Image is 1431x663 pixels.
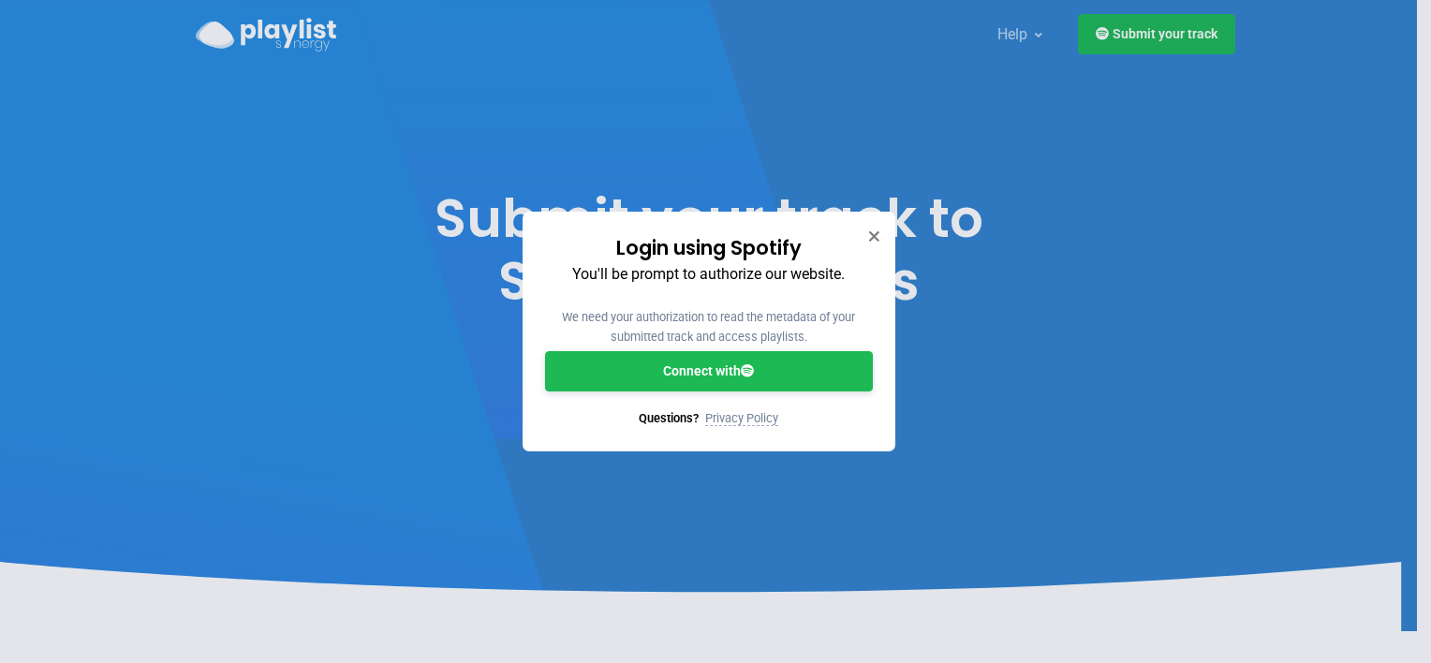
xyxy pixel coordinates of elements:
h3: Login using Spotify [545,234,873,261]
a: Connect with [545,351,873,391]
button: Close [867,227,880,245]
p: You'll be prompt to authorize our website. [545,262,873,287]
p: We need your authorization to read the metadata of your submitted track and access playlists. [545,308,873,346]
span: Questions? [639,411,699,425]
a: Privacy Policy [705,411,778,426]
